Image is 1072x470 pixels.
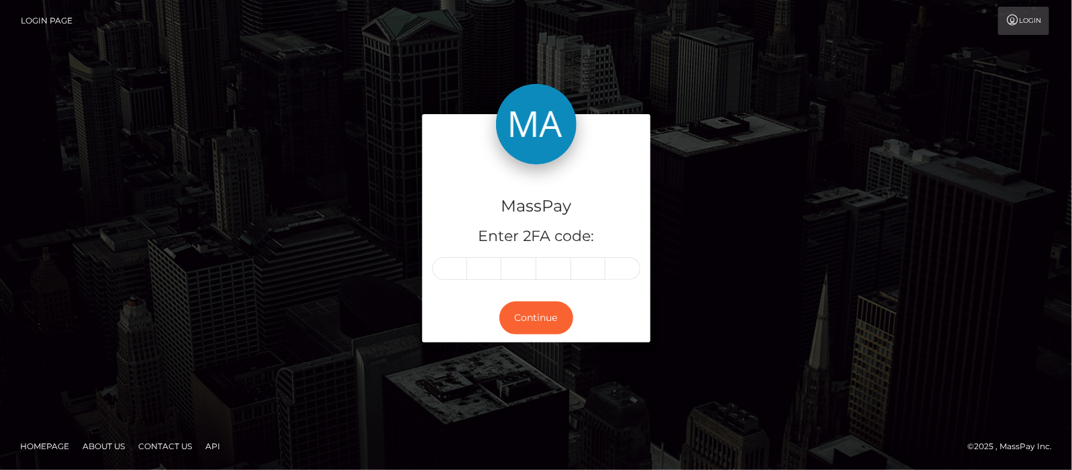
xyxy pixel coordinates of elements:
a: About Us [77,436,130,457]
a: Login Page [21,7,72,35]
h5: Enter 2FA code: [432,226,640,247]
div: © 2025 , MassPay Inc. [967,439,1062,454]
a: API [200,436,226,457]
h4: MassPay [432,195,640,218]
a: Homepage [15,436,75,457]
button: Continue [499,301,573,334]
a: Contact Us [133,436,197,457]
a: Login [998,7,1049,35]
img: MassPay [496,84,577,164]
